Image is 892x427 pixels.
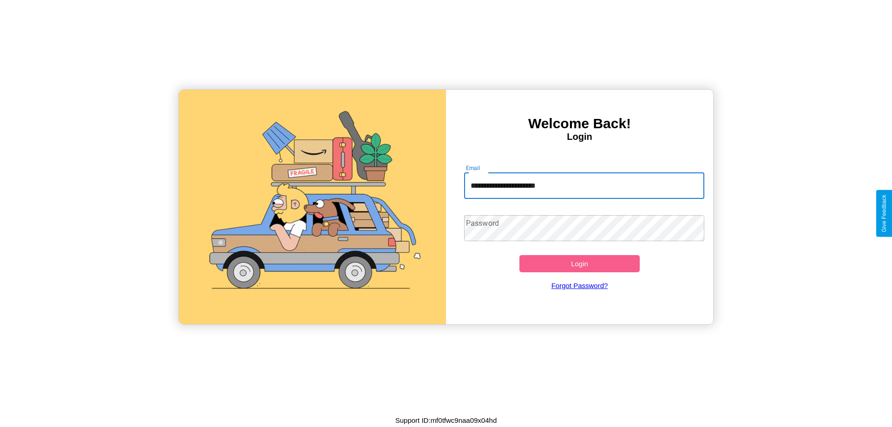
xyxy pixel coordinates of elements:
h3: Welcome Back! [446,116,713,131]
p: Support ID: mf0tfwc9naa09x04hd [395,414,497,427]
button: Login [519,255,640,272]
div: Give Feedback [881,195,887,232]
a: Forgot Password? [459,272,700,299]
h4: Login [446,131,713,142]
img: gif [179,90,446,324]
label: Email [466,164,480,172]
